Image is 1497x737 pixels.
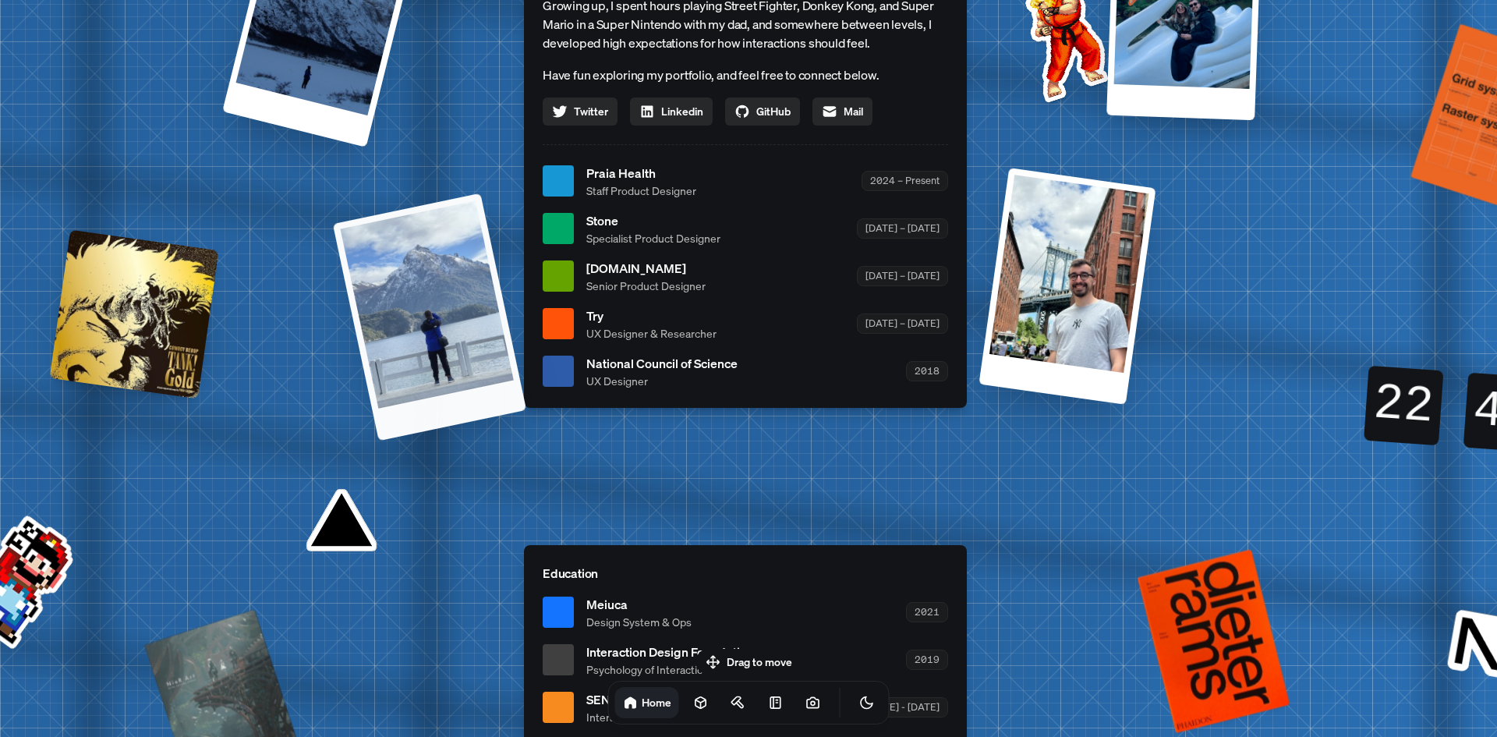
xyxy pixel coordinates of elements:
span: Psychology of Interaction [586,661,754,678]
span: SENAC - BA [586,690,676,709]
span: GitHub [756,103,791,119]
a: GitHub [725,97,800,126]
a: Linkedin [630,97,713,126]
span: Stone [586,211,720,230]
span: Meiuca [586,595,692,614]
div: [DATE] - [DATE] [858,697,948,717]
div: 2021 [906,602,948,622]
span: Design System & Ops [586,614,692,630]
span: Staff Product Designer [586,182,696,199]
div: [DATE] – [DATE] [857,266,948,285]
p: Education [543,564,948,583]
button: Toggle Theme [851,687,883,718]
span: Senior Product Designer [586,278,706,294]
span: UX Designer & Researcher [586,325,717,342]
a: Twitter [543,97,618,126]
span: Mail [844,103,863,119]
div: 2019 [906,650,948,669]
span: Praia Health [586,164,696,182]
span: [DOMAIN_NAME] [586,259,706,278]
span: Try [586,306,717,325]
a: Mail [812,97,872,126]
span: National Council of Science [586,354,738,373]
span: Twitter [574,103,608,119]
span: Interaction Design Foundation [586,643,754,661]
span: Specialist Product Designer [586,230,720,246]
div: 2018 [906,361,948,381]
span: UX Designer [586,373,738,389]
p: Have fun exploring my portfolio, and feel free to connect below. [543,65,948,85]
span: Interaction Design [586,709,676,725]
span: Linkedin [661,103,703,119]
div: 2024 – Present [862,171,948,190]
a: Home [615,687,679,718]
div: [DATE] – [DATE] [857,314,948,333]
h1: Home [642,695,671,710]
div: [DATE] – [DATE] [857,218,948,238]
